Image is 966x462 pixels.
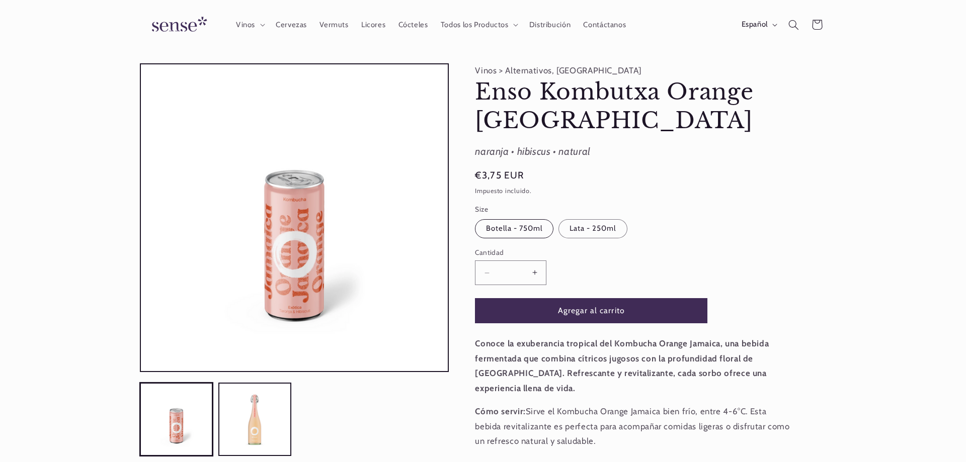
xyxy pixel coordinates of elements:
span: Cervezas [276,20,307,30]
a: Licores [355,14,392,36]
span: Vermuts [319,20,348,30]
button: Agregar al carrito [475,298,707,323]
h1: Enso Kombutxa Orange [GEOGRAPHIC_DATA] [475,78,792,135]
button: Español [735,15,782,35]
a: Vermuts [313,14,355,36]
span: Contáctanos [583,20,626,30]
summary: Vinos [229,14,269,36]
span: Licores [361,20,385,30]
span: Vinos [236,20,255,30]
span: Distribución [529,20,571,30]
div: Impuesto incluido. [475,186,792,197]
a: Cervezas [269,14,313,36]
strong: Cómo servir: [475,406,526,416]
label: Lata - 250ml [558,219,627,238]
a: Distribución [523,14,577,36]
a: Cócteles [392,14,434,36]
span: €3,75 EUR [475,168,524,182]
a: Sense [136,7,219,43]
span: Todos los Productos [441,20,509,30]
button: Cargar la imagen 1 en la vista de la galería [218,383,292,456]
span: Español [742,19,768,30]
summary: Todos los Productos [434,14,523,36]
media-gallery: Visor de la galería [140,63,449,456]
label: Botella - 750ml [475,219,553,238]
legend: Size [475,204,489,214]
summary: Búsqueda [782,13,805,36]
div: naranja • hibiscus • natural [475,143,792,161]
img: Sense [140,11,215,39]
button: Cargar la imagen 2 en la vista de la galería [140,383,213,456]
label: Cantidad [475,247,707,257]
a: Contáctanos [577,14,632,36]
p: Sirve el Kombucha Orange Jamaica bien frío, entre 4-6°C. Esta bebida revitalizante es perfecta pa... [475,404,792,449]
span: Cócteles [398,20,428,30]
strong: Conoce la exuberancia tropical del Kombucha Orange Jamaica, una bebida fermentada que combina cít... [475,338,769,393]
